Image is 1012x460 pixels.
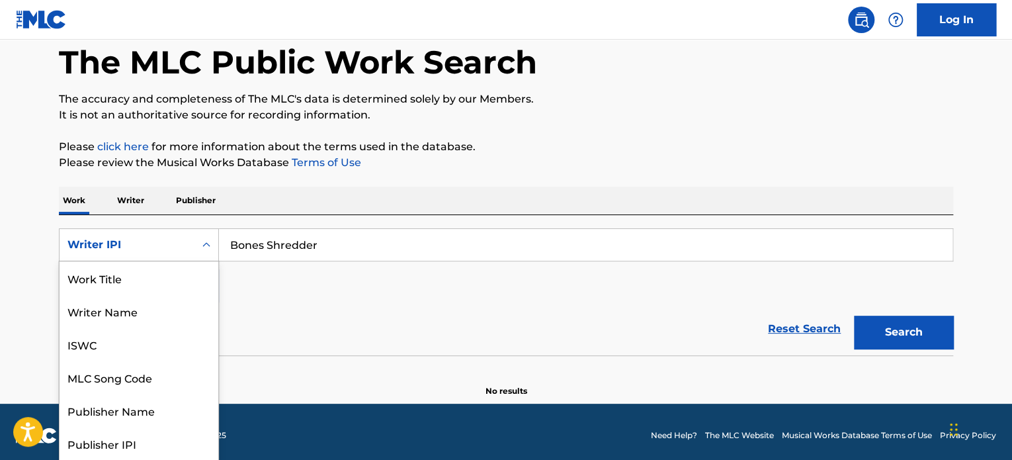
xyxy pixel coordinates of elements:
[59,187,89,214] p: Work
[59,139,953,155] p: Please for more information about the terms used in the database.
[67,237,187,253] div: Writer IPI
[888,12,904,28] img: help
[917,3,996,36] a: Log In
[60,295,218,328] div: Writer Name
[113,187,148,214] p: Writer
[705,430,774,441] a: The MLC Website
[172,187,220,214] p: Publisher
[59,91,953,107] p: The accuracy and completeness of The MLC's data is determined solely by our Members.
[97,140,149,153] a: click here
[946,396,1012,460] div: Widget de chat
[848,7,874,33] a: Public Search
[60,328,218,361] div: ISWC
[16,10,67,29] img: MLC Logo
[59,107,953,123] p: It is not an authoritative source for recording information.
[761,314,847,344] a: Reset Search
[60,394,218,427] div: Publisher Name
[60,261,218,295] div: Work Title
[946,396,1012,460] iframe: Chat Widget
[59,228,953,355] form: Search Form
[853,12,869,28] img: search
[59,155,953,171] p: Please review the Musical Works Database
[882,7,909,33] div: Help
[60,427,218,460] div: Publisher IPI
[60,361,218,394] div: MLC Song Code
[940,430,996,441] a: Privacy Policy
[782,430,932,441] a: Musical Works Database Terms of Use
[854,316,953,349] button: Search
[485,369,527,397] p: No results
[950,410,958,449] div: Glisser
[289,156,361,169] a: Terms of Use
[59,42,537,82] h1: The MLC Public Work Search
[651,430,697,441] a: Need Help?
